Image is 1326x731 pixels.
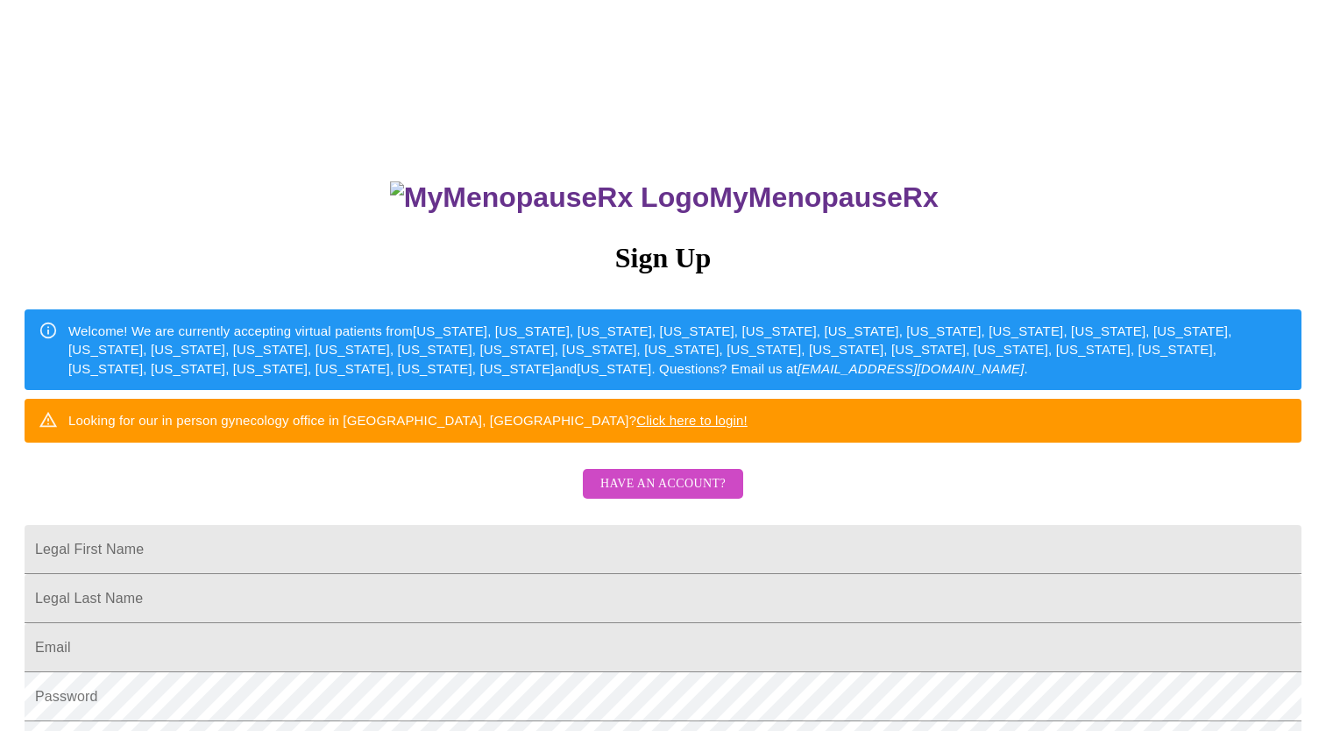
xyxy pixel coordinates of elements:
div: Welcome! We are currently accepting virtual patients from [US_STATE], [US_STATE], [US_STATE], [US... [68,315,1287,385]
div: Looking for our in person gynecology office in [GEOGRAPHIC_DATA], [GEOGRAPHIC_DATA]? [68,404,748,436]
a: Click here to login! [636,413,748,428]
img: MyMenopauseRx Logo [390,181,709,214]
a: Have an account? [578,487,748,502]
span: Have an account? [600,473,726,495]
h3: MyMenopauseRx [27,181,1302,214]
button: Have an account? [583,469,743,500]
h3: Sign Up [25,242,1301,274]
em: [EMAIL_ADDRESS][DOMAIN_NAME] [798,361,1025,376]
